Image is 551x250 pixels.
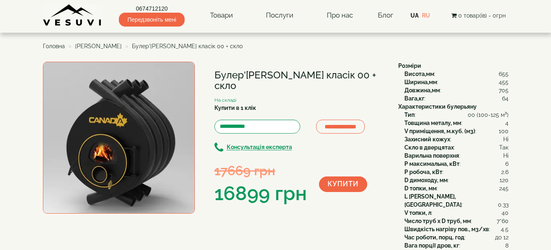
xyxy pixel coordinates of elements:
div: : [404,119,509,127]
span: Ні [503,152,509,160]
div: : [404,184,509,192]
b: Вага порції дров, кг [404,242,459,249]
span: 40 [502,209,509,217]
h1: Булер'[PERSON_NAME] класік 00 + скло [214,70,386,92]
b: Захисний кожух [404,136,450,143]
span: Булер'[PERSON_NAME] класік 00 + скло [132,43,243,49]
div: : [404,176,509,184]
small: На складі [214,97,236,103]
b: Ширина,мм [404,79,437,85]
span: 705 [499,86,509,94]
span: 0.33 [498,201,509,209]
a: UA [410,12,419,19]
div: : [404,217,509,225]
b: Висота,мм [404,71,434,77]
span: до 12 [495,233,509,241]
img: content [43,4,102,27]
img: Булер'ян CANADA класік 00 + скло [43,62,195,214]
b: P робоча, кВт [404,169,442,175]
b: Довжина,мм [404,87,440,94]
a: Товари [202,6,241,25]
b: V топки, л [404,210,431,216]
div: : [404,225,509,233]
button: 0 товар(ів) - 0грн [449,11,508,20]
b: D топки, мм [404,185,437,192]
span: Ні [503,135,509,143]
b: Товщина металу, мм [404,120,461,126]
span: 245 [499,184,509,192]
div: : [404,135,509,143]
span: Так [499,143,509,152]
div: : [404,94,509,103]
b: Скло в дверцятах [404,144,454,151]
div: 16899 грн [214,180,307,208]
b: P максимальна, кВт [404,161,460,167]
a: Про нас [319,6,361,25]
b: D димоходу, мм [404,177,448,183]
div: : [404,143,509,152]
span: 655 [499,70,509,78]
b: Швидкість нагріву пов., м3/хв [404,226,489,232]
b: Тип [404,112,415,118]
span: 6 [505,160,509,168]
span: Передзвоніть мені [119,13,185,27]
a: RU [422,12,430,19]
span: 0 товар(ів) - 0грн [458,12,506,19]
b: Час роботи, порц. год [404,234,464,241]
b: Вага,кг [404,95,424,102]
a: [PERSON_NAME] [75,43,122,49]
button: Купити [319,176,367,192]
a: Блог [378,11,393,19]
a: Головна [43,43,65,49]
span: 8 [505,241,509,250]
div: : [404,152,509,160]
b: Розміри [398,62,421,69]
div: : [404,78,509,86]
div: : [404,111,509,119]
div: : [404,70,509,78]
a: Послуги [258,6,301,25]
span: 64 [502,94,509,103]
span: 100 [499,127,509,135]
div: : [404,168,509,176]
b: Консультація експерта [227,144,292,151]
div: 17669 грн [214,161,307,180]
b: V приміщення, м.куб. (м3) [404,128,475,134]
span: 455 [499,78,509,86]
label: Купити в 1 клік [214,104,256,112]
b: Характеристики булерьяну [398,103,477,110]
span: 120 [500,176,509,184]
div: : [404,209,509,217]
b: L [PERSON_NAME], [GEOGRAPHIC_DATA] [404,193,462,208]
b: Число труб x D труб, мм [404,218,471,224]
span: 4.5 [501,225,509,233]
b: Варильна поверхня [404,152,459,159]
a: 0674712120 [119,4,185,13]
span: 00 (100-125 м³) [468,111,509,119]
div: : [404,127,509,135]
div: : [404,192,509,209]
div: : [404,160,509,168]
div: : [404,241,509,250]
div: : [404,86,509,94]
div: : [404,233,509,241]
span: 2.6 [501,168,509,176]
span: 4 [505,119,509,127]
